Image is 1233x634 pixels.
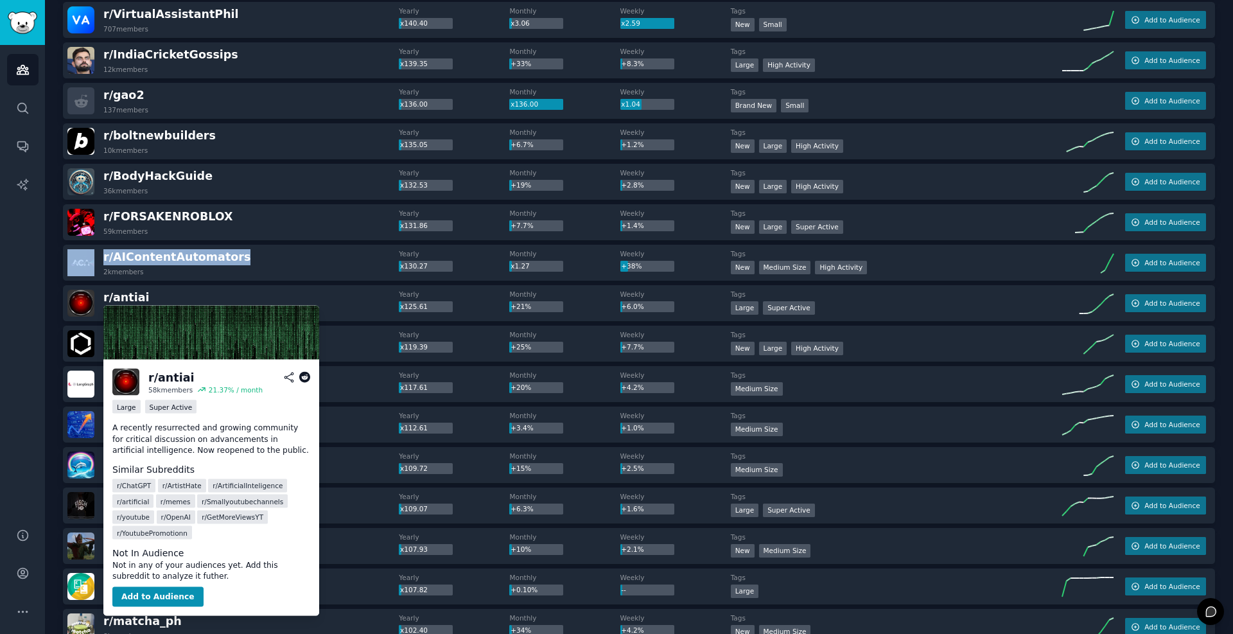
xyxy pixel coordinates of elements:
[731,411,1062,420] dt: Tags
[620,492,731,501] dt: Weekly
[781,99,809,112] div: Small
[763,301,815,315] div: Super Active
[103,24,148,33] div: 707 members
[621,464,643,472] span: +2.5%
[400,424,428,432] span: x112.61
[621,505,643,513] span: +1.6%
[209,385,263,394] div: 21.37 % / month
[399,533,509,542] dt: Yearly
[1125,213,1206,231] button: Add to Audience
[509,290,620,299] dt: Monthly
[1125,294,1206,312] button: Add to Audience
[509,128,620,137] dt: Monthly
[67,6,94,33] img: VirtualAssistantPhil
[213,481,283,490] span: r/ ArtificialInteligence
[67,492,94,519] img: FischRoblox
[509,533,620,542] dt: Monthly
[1144,218,1200,227] span: Add to Audience
[621,19,640,27] span: x2.59
[400,383,428,391] span: x117.61
[399,47,509,56] dt: Yearly
[399,87,509,96] dt: Yearly
[67,168,94,195] img: BodyHackGuide
[621,181,643,189] span: +2.8%
[511,19,530,27] span: x3.06
[400,141,428,148] span: x135.05
[1125,254,1206,272] button: Add to Audience
[791,180,843,193] div: High Activity
[621,262,642,270] span: +38%
[1144,420,1200,429] span: Add to Audience
[399,411,509,420] dt: Yearly
[1144,339,1200,348] span: Add to Audience
[791,342,843,355] div: High Activity
[509,452,620,461] dt: Monthly
[621,383,643,391] span: +4.2%
[103,227,148,236] div: 59k members
[620,411,731,420] dt: Weekly
[112,559,310,582] dd: Not in any of your audiences yet. Add this subreddit to analyze it futher.
[103,170,213,182] span: r/ BodyHackGuide
[511,424,533,432] span: +3.4%
[731,452,1062,461] dt: Tags
[400,586,428,594] span: x107.82
[511,505,533,513] span: +6.3%
[509,411,620,420] dt: Monthly
[759,180,787,193] div: Large
[103,105,148,114] div: 137 members
[511,383,531,391] span: +20%
[161,497,191,506] span: r/ memes
[509,249,620,258] dt: Monthly
[509,47,620,56] dt: Monthly
[103,129,216,142] span: r/ boltnewbuilders
[103,146,148,155] div: 10k members
[399,128,509,137] dt: Yearly
[731,168,1062,177] dt: Tags
[117,497,149,506] span: r/ artificial
[509,209,620,218] dt: Monthly
[731,99,777,112] div: Brand New
[112,423,310,457] p: A recently resurrected and growing community for critical discussion on advancements in artificia...
[103,89,144,101] span: r/ gao2
[511,343,531,351] span: +25%
[399,209,509,218] dt: Yearly
[509,6,620,15] dt: Monthly
[112,369,139,396] img: antiai
[103,306,319,360] img: Anti AI
[509,573,620,582] dt: Monthly
[103,291,149,304] span: r/ antiai
[731,423,783,436] div: Medium Size
[621,141,643,148] span: +1.2%
[1144,380,1200,389] span: Add to Audience
[399,6,509,15] dt: Yearly
[1125,92,1206,110] button: Add to Audience
[399,249,509,258] dt: Yearly
[731,382,783,396] div: Medium Size
[1144,56,1200,65] span: Add to Audience
[1125,416,1206,434] button: Add to Audience
[791,220,843,234] div: Super Active
[759,139,787,153] div: Large
[511,100,538,108] span: x136.00
[67,452,94,479] img: AI_developers
[759,544,811,558] div: Medium Size
[400,343,428,351] span: x119.39
[731,58,759,72] div: Large
[731,330,1062,339] dt: Tags
[620,290,731,299] dt: Weekly
[731,504,759,517] div: Large
[509,613,620,622] dt: Monthly
[620,371,731,380] dt: Weekly
[1125,537,1206,555] button: Add to Audience
[8,12,37,34] img: GummySearch logo
[103,65,148,74] div: 12k members
[1125,51,1206,69] button: Add to Audience
[1144,137,1200,146] span: Add to Audience
[731,533,1062,542] dt: Tags
[763,504,815,517] div: Super Active
[1144,177,1200,186] span: Add to Audience
[731,47,1062,56] dt: Tags
[148,369,194,385] div: r/ antiai
[400,60,428,67] span: x139.35
[399,613,509,622] dt: Yearly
